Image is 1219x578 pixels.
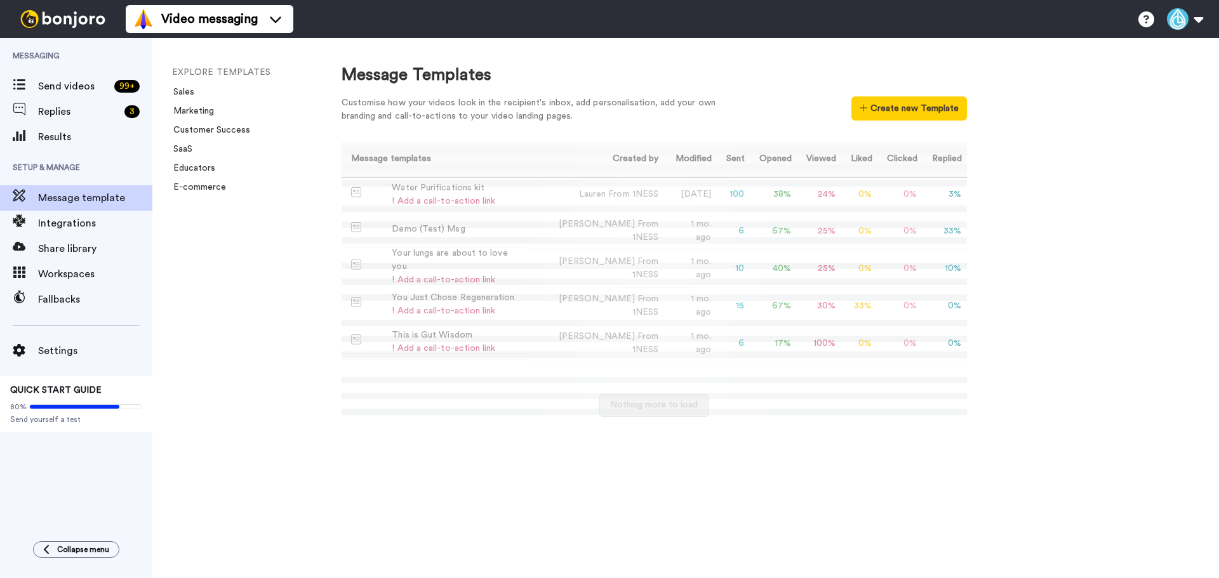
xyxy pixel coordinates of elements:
div: This is Gut Wisdom [392,329,495,342]
span: QUICK START GUIDE [10,386,102,395]
td: [PERSON_NAME] [526,250,663,287]
div: ! Add a call-to-action link [392,305,514,318]
img: Message-temps.svg [351,222,362,232]
span: Send videos [38,79,109,94]
td: Lauren [526,177,663,213]
div: You Just Chose Regeneration [392,291,514,305]
td: 6 [717,213,750,250]
td: 0 % [877,213,923,250]
td: 1 mo. ago [663,287,716,325]
td: 67 % [750,213,797,250]
span: Replies [38,104,119,119]
td: 30 % [797,287,841,325]
td: 0 % [841,177,877,213]
td: 40 % [750,250,797,287]
td: 0 % [877,177,923,213]
th: Liked [841,142,877,177]
span: From 1NESS [632,332,658,354]
td: 0 % [877,287,923,325]
td: [PERSON_NAME] [526,213,663,250]
td: 17 % [750,325,797,362]
td: 0 % [877,325,923,362]
span: Settings [38,343,152,358]
th: Clicked [877,142,923,177]
a: Educators [166,164,215,173]
div: ! Add a call-to-action link [392,195,495,208]
div: Your lungs are about to love you [392,247,521,273]
span: Collapse menu [57,544,109,555]
td: 0 % [877,250,923,287]
button: Nothing more to load [599,394,709,417]
img: vm-color.svg [133,9,154,29]
td: 3 % [923,177,967,213]
span: 80% [10,402,27,412]
td: 0 % [841,213,877,250]
img: Message-temps.svg [351,334,362,345]
img: Message-temps.svg [351,187,362,197]
td: 15 [717,287,750,325]
a: Sales [166,88,194,96]
td: 1 mo. ago [663,213,716,250]
td: 25 % [797,250,841,287]
span: Results [38,129,152,145]
td: 38 % [750,177,797,213]
td: 10 [717,250,750,287]
a: E-commerce [166,183,226,192]
td: 1 mo. ago [663,250,716,287]
th: Modified [663,142,716,177]
td: 100 [717,177,750,213]
td: 0 % [841,250,877,287]
td: [DATE] [663,177,716,213]
span: Send yourself a test [10,414,142,424]
th: Created by [526,142,663,177]
span: Video messaging [161,10,258,28]
td: 25 % [797,213,841,250]
a: Customer Success [166,126,250,135]
span: From 1NESS [632,257,658,279]
span: Message template [38,190,152,206]
th: Sent [717,142,750,177]
span: Share library [38,241,152,256]
th: Opened [750,142,797,177]
td: 24 % [797,177,841,213]
img: bj-logo-header-white.svg [15,10,110,28]
th: Viewed [797,142,841,177]
td: 10 % [923,250,967,287]
div: 99 + [114,80,140,93]
li: EXPLORE TEMPLATES [172,66,343,79]
td: 33 % [841,287,877,325]
td: 0 % [923,325,967,362]
div: 3 [124,105,140,118]
img: Message-temps.svg [351,259,362,270]
div: ! Add a call-to-action link [392,273,521,287]
td: 0 % [841,325,877,362]
a: Marketing [166,107,214,115]
span: From 1NESS [608,190,658,199]
span: From 1NESS [632,294,658,317]
button: Collapse menu [33,541,119,558]
td: [PERSON_NAME] [526,325,663,362]
span: Fallbacks [38,292,152,307]
div: Water Purifications kit [392,181,495,195]
td: 0 % [923,287,967,325]
span: From 1NESS [632,220,658,242]
div: Demo (Test) Msg [392,223,465,236]
td: 1 mo. ago [663,325,716,362]
td: 100 % [797,325,841,362]
td: 6 [717,325,750,362]
div: Customise how your videos look in the recipient's inbox, add personalisation, add your own brandi... [342,96,735,123]
th: Replied [923,142,967,177]
span: Workspaces [38,266,152,282]
td: 33 % [923,213,967,250]
div: ! Add a call-to-action link [392,342,495,355]
div: Message Templates [342,63,967,87]
a: SaaS [166,145,192,154]
img: Message-temps.svg [351,297,362,307]
span: Integrations [38,216,152,231]
td: [PERSON_NAME] [526,287,663,325]
td: 67 % [750,287,797,325]
button: Create new Template [851,96,966,121]
th: Message templates [342,142,526,177]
